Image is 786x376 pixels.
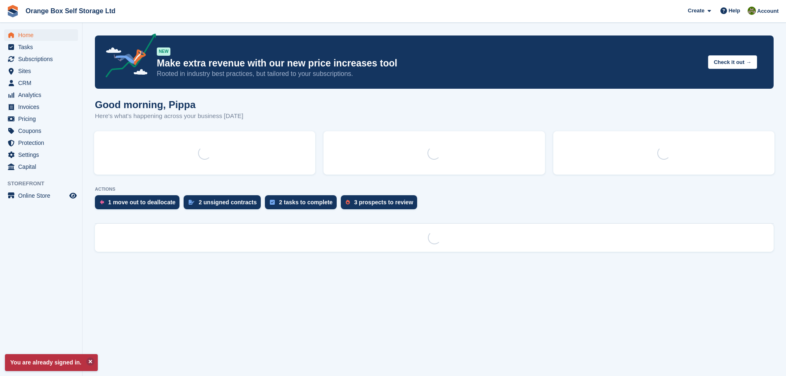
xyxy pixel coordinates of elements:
a: menu [4,53,78,65]
span: Pricing [18,113,68,125]
button: Check it out → [708,55,757,69]
span: Capital [18,161,68,173]
a: 2 unsigned contracts [184,195,265,213]
img: contract_signature_icon-13c848040528278c33f63329250d36e43548de30e8caae1d1a13099fd9432cc5.svg [189,200,194,205]
p: Rooted in industry best practices, but tailored to your subscriptions. [157,69,701,78]
a: menu [4,89,78,101]
h1: Good morning, Pippa [95,99,243,110]
div: 2 tasks to complete [279,199,333,206]
span: Analytics [18,89,68,101]
span: Subscriptions [18,53,68,65]
a: menu [4,77,78,89]
p: You are already signed in. [5,354,98,371]
div: NEW [157,47,170,56]
span: Tasks [18,41,68,53]
img: Pippa White [748,7,756,15]
a: Orange Box Self Storage Ltd [22,4,119,18]
p: Make extra revenue with our new price increases tool [157,57,701,69]
span: Create [688,7,704,15]
div: 2 unsigned contracts [198,199,257,206]
a: menu [4,137,78,149]
a: menu [4,113,78,125]
a: menu [4,149,78,161]
a: menu [4,190,78,201]
span: Online Store [18,190,68,201]
img: price-adjustments-announcement-icon-8257ccfd72463d97f412b2fc003d46551f7dbcb40ab6d574587a9cd5c0d94... [99,33,156,80]
a: menu [4,125,78,137]
div: 1 move out to deallocate [108,199,175,206]
a: menu [4,101,78,113]
a: menu [4,29,78,41]
p: Here's what's happening across your business [DATE] [95,111,243,121]
p: ACTIONS [95,187,774,192]
span: Invoices [18,101,68,113]
a: menu [4,41,78,53]
span: Home [18,29,68,41]
a: menu [4,161,78,173]
span: Protection [18,137,68,149]
a: 3 prospects to review [341,195,421,213]
a: Preview store [68,191,78,201]
img: stora-icon-8386f47178a22dfd0bd8f6a31ec36ba5ce8667c1dd55bd0f319d3a0aa187defe.svg [7,5,19,17]
a: 2 tasks to complete [265,195,341,213]
span: Coupons [18,125,68,137]
img: prospect-51fa495bee0391a8d652442698ab0144808aea92771e9ea1ae160a38d050c398.svg [346,200,350,205]
a: 1 move out to deallocate [95,195,184,213]
img: task-75834270c22a3079a89374b754ae025e5fb1db73e45f91037f5363f120a921f8.svg [270,200,275,205]
div: 3 prospects to review [354,199,413,206]
img: move_outs_to_deallocate_icon-f764333ba52eb49d3ac5e1228854f67142a1ed5810a6f6cc68b1a99e826820c5.svg [100,200,104,205]
span: CRM [18,77,68,89]
span: Sites [18,65,68,77]
span: Help [729,7,740,15]
span: Settings [18,149,68,161]
a: menu [4,65,78,77]
span: Account [757,7,779,15]
span: Storefront [7,180,82,188]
